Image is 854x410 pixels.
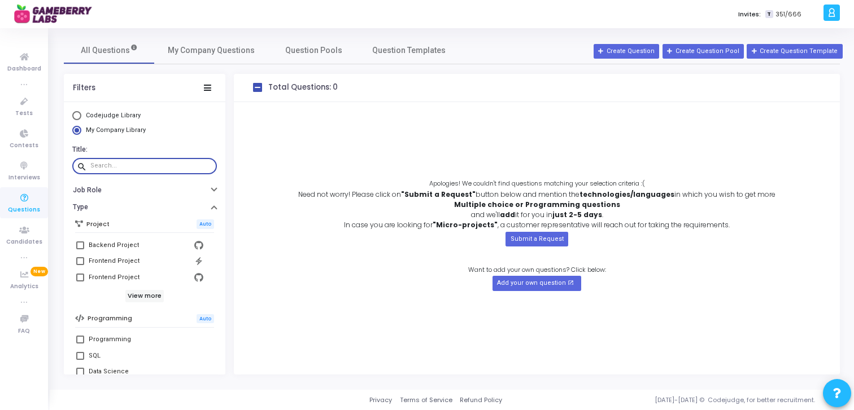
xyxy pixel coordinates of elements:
[7,64,41,74] span: Dashboard
[243,179,831,188] p: Apologies! We couldn't find questions matching your selection criteria :(
[89,271,140,284] div: Frontend Project
[89,333,131,346] div: Programming
[197,219,214,229] span: Auto
[168,45,255,56] span: My Company Questions
[89,365,129,378] div: Data Science
[89,239,139,252] div: Backend Project
[8,173,40,183] span: Interviews
[73,83,95,92] div: Filters
[765,10,773,19] span: T
[568,279,574,285] mat-icon: open_in_new
[579,189,674,199] b: technologies/languages
[89,254,140,268] div: Frontend Project
[64,199,225,216] button: Type
[493,276,582,290] button: Add your own question
[64,181,225,199] button: Job Role
[14,3,99,25] img: logo
[285,45,342,56] span: Question Pools
[400,395,452,405] a: Terms of Service
[86,126,146,134] span: My Company Library
[8,205,40,215] span: Questions
[73,203,88,211] h6: Type
[30,267,48,276] span: New
[506,232,568,246] button: Submit a Request
[86,112,141,119] span: Codejudge Library
[81,45,138,56] span: All Questions
[197,314,214,324] span: Auto
[594,44,659,59] button: Create Question
[89,349,101,363] div: SQL
[369,395,392,405] a: Privacy
[10,141,38,151] span: Contests
[10,282,38,292] span: Analytics
[243,189,831,230] p: Need not worry! Please click on button below and mention the in which you wish to get more and we...
[552,210,602,219] strong: just 2-5 days
[72,146,214,154] h6: Title:
[372,45,446,56] span: Question Templates
[18,327,30,336] span: FAQ
[460,395,502,405] a: Refund Policy
[454,200,620,209] b: Multiple choice or Programming questions
[738,10,761,19] label: Invites:
[775,10,801,19] span: 351/666
[15,109,33,118] span: Tests
[433,220,498,230] b: "Micro-projects"
[125,290,164,302] h6: View more
[663,44,744,59] button: Create Question Pool
[73,186,102,195] h6: Job Role
[86,221,110,228] h6: Project
[268,83,338,92] h4: Total Questions: 0
[90,162,212,169] input: Search...
[77,161,90,171] mat-icon: search
[401,189,476,199] b: "Submit a Request"
[502,395,840,405] div: [DATE]-[DATE] © Codejudge, for better recruitment.
[72,111,217,138] mat-radio-group: Select Library
[747,44,842,59] button: Create Question Template
[500,210,515,219] b: add
[6,237,42,247] span: Candidates
[243,265,831,275] p: Want to add your own questions? Click below:
[88,315,132,322] h6: Programming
